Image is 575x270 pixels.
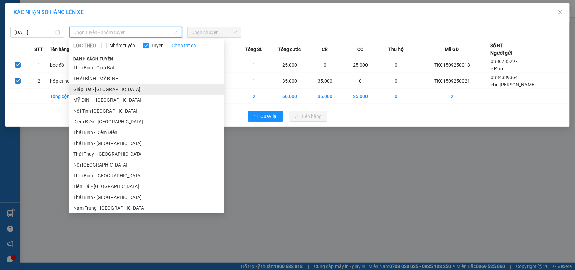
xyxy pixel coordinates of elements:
[272,73,307,89] td: 35.000
[28,73,50,89] td: 2
[414,89,491,104] td: 2
[557,10,563,15] span: close
[69,127,224,138] li: Thái Bình - Diêm Điền
[414,73,491,89] td: TKC1509250021
[307,57,343,73] td: 0
[69,138,224,149] li: Thái Bình - [GEOGRAPHIC_DATA]
[69,56,118,62] span: Danh sách tuyến
[172,42,196,49] a: Chọn tất cả
[491,74,518,80] span: 0334339364
[378,73,414,89] td: 0
[69,73,224,84] li: THÁI BÌNH - MỸ ĐÌNH
[13,9,84,16] span: XÁC NHẬN SỐ HÀNG LÊN XE
[69,106,224,116] li: Nội Tỉnh [GEOGRAPHIC_DATA]
[8,49,118,60] b: GỬI : VP [PERSON_NAME]
[50,57,85,73] td: bọc đỏ
[69,116,224,127] li: Diêm Điền - [GEOGRAPHIC_DATA]
[253,114,258,119] span: rollback
[14,29,54,36] input: 15/09/2025
[278,46,301,53] span: Tổng cước
[73,42,96,49] span: LỌC THEO
[378,89,414,104] td: 0
[272,89,307,104] td: 60.000
[445,46,459,53] span: Mã GD
[69,192,224,203] li: Thái Bình - [GEOGRAPHIC_DATA]
[69,62,224,73] li: Thái Bình - Giáp Bát
[388,46,404,53] span: Thu hộ
[261,113,278,120] span: Quay lại
[491,82,536,87] span: chú [PERSON_NAME]
[307,73,343,89] td: 35.000
[8,8,42,42] img: logo.jpg
[236,89,272,104] td: 2
[69,203,224,213] li: Nam Trung - [GEOGRAPHIC_DATA]
[414,57,491,73] td: TKC1509250018
[191,27,237,37] span: Chọn chuyến
[73,27,178,37] span: Chọn tuyến - nhóm tuyến
[34,46,43,53] span: STT
[322,46,328,53] span: CR
[69,95,224,106] li: MỸ ĐÌNH - [GEOGRAPHIC_DATA]
[69,170,224,181] li: Thái Bình - [GEOGRAPHIC_DATA]
[63,17,282,25] li: 237 [PERSON_NAME] , [GEOGRAPHIC_DATA]
[491,59,518,64] span: 0386785297
[236,73,272,89] td: 1
[491,66,503,71] span: c Đào
[343,73,378,89] td: 0
[149,42,166,49] span: Tuyến
[378,57,414,73] td: 0
[248,111,283,122] button: rollbackQuay lại
[490,42,512,57] div: Số ĐT Người gửi
[343,57,378,73] td: 25.000
[343,89,378,104] td: 25.000
[174,30,178,34] span: down
[307,89,343,104] td: 35.000
[290,111,327,122] button: uploadLên hàng
[272,57,307,73] td: 25.000
[50,73,85,89] td: hộp ct nước hoa
[69,84,224,95] li: Giáp Bát - [GEOGRAPHIC_DATA]
[551,3,570,22] button: Close
[69,181,224,192] li: Tiền Hải - [GEOGRAPHIC_DATA]
[69,159,224,170] li: Nội [GEOGRAPHIC_DATA]
[28,57,50,73] td: 1
[236,57,272,73] td: 1
[357,46,363,53] span: CC
[107,42,138,49] span: Nhóm tuyến
[50,89,85,104] td: Tổng cộng
[50,46,69,53] span: Tên hàng
[245,46,262,53] span: Tổng SL
[63,25,282,33] li: Hotline: 1900 3383, ĐT/Zalo : 0862837383
[69,149,224,159] li: Thái Thụy - [GEOGRAPHIC_DATA]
